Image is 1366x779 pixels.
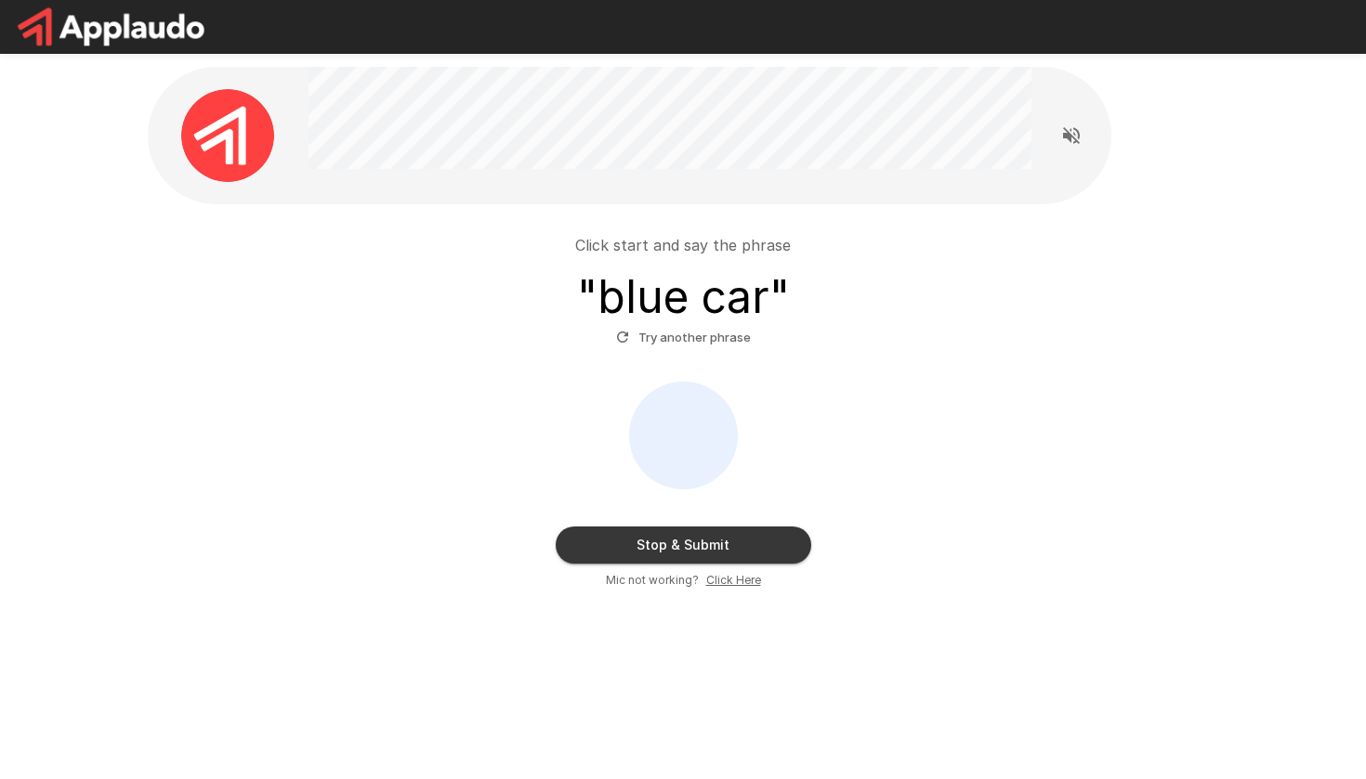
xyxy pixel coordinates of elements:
u: Click Here [706,573,761,587]
span: Mic not working? [606,571,699,590]
button: Try another phrase [611,323,755,352]
img: applaudo_avatar.png [181,89,274,182]
button: Read questions aloud [1053,117,1090,154]
h3: " blue car " [577,271,790,323]
button: Stop & Submit [556,526,811,564]
p: Click start and say the phrase [575,234,791,256]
